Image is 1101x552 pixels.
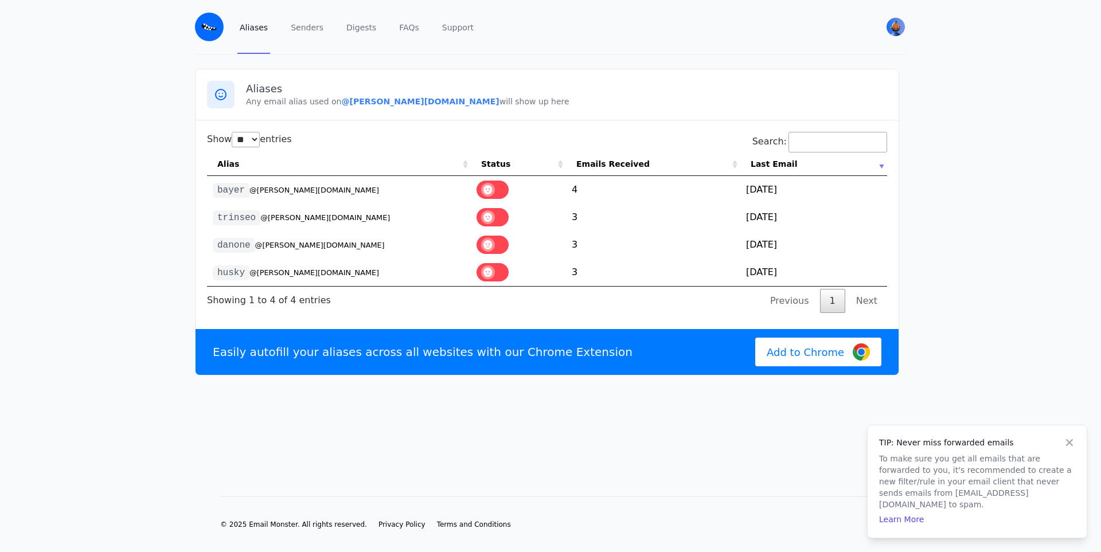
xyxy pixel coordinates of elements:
td: 3 [566,259,740,286]
span: Terms and Conditions [437,520,511,528]
td: [DATE] [740,203,887,231]
td: [DATE] [740,176,887,203]
td: [DATE] [740,231,887,259]
a: Previous [760,289,819,313]
input: Search: [788,132,887,152]
a: Terms and Conditions [437,520,511,529]
small: @[PERSON_NAME][DOMAIN_NAME] [260,213,390,222]
label: Search: [752,136,887,147]
img: Google Chrome Logo [853,343,870,361]
th: Status: activate to sort column ascending [471,152,566,176]
p: Any email alias used on will show up here [246,96,887,107]
span: Add to Chrome [767,344,844,360]
h3: Aliases [246,82,887,96]
a: 1 [820,289,845,313]
td: 3 [566,231,740,259]
td: [DATE] [740,259,887,286]
small: @[PERSON_NAME][DOMAIN_NAME] [255,241,385,249]
code: trinseo [213,210,260,225]
td: 3 [566,203,740,231]
img: Email Monster [195,13,224,41]
label: Show entries [207,134,292,144]
a: Add to Chrome [755,338,881,366]
a: Next [846,289,887,313]
button: User menu [885,17,906,37]
h4: TIP: Never miss forwarded emails [879,437,1075,448]
td: 4 [566,176,740,203]
th: Last Email: activate to sort column ascending [740,152,887,176]
code: bayer [213,183,249,198]
div: Showing 1 to 4 of 4 entries [207,287,331,307]
img: BETTY's Avatar [887,18,905,36]
a: Privacy Policy [378,520,425,529]
th: Alias: activate to sort column ascending [207,152,471,176]
code: danone [213,238,255,253]
p: To make sure you get all emails that are forwarded to you, it's recommended to create a new filte... [879,453,1075,510]
select: Showentries [232,132,260,147]
small: @[PERSON_NAME][DOMAIN_NAME] [249,268,379,277]
code: husky [213,265,249,280]
p: Easily autofill your aliases across all websites with our Chrome Extension [213,344,633,360]
small: @[PERSON_NAME][DOMAIN_NAME] [249,186,379,194]
li: © 2025 Email Monster. All rights reserved. [220,520,367,529]
th: Emails Received: activate to sort column ascending [566,152,740,176]
b: @[PERSON_NAME][DOMAIN_NAME] [341,97,499,106]
span: Privacy Policy [378,520,425,528]
a: Learn More [879,515,924,524]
